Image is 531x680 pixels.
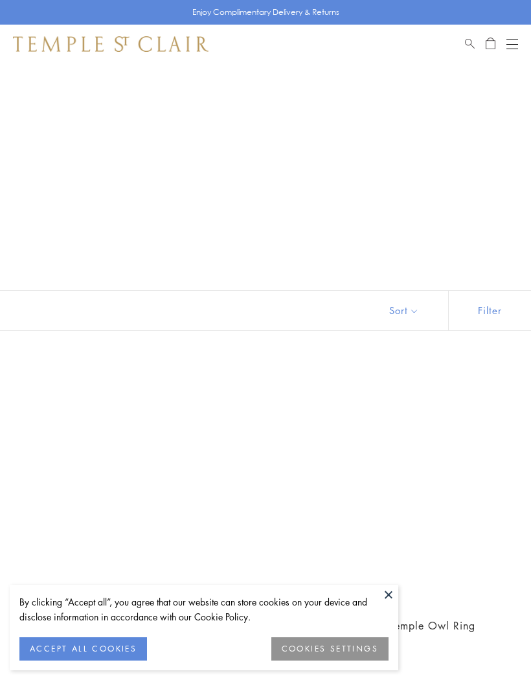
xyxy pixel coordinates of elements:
[19,595,389,624] div: By clicking “Accept all”, you agree that our website can store cookies on your device and disclos...
[13,36,209,52] img: Temple St. Clair
[486,36,495,52] a: Open Shopping Bag
[360,291,448,330] button: Show sort by
[448,291,531,330] button: Show filters
[506,36,518,52] button: Open navigation
[19,637,147,661] button: ACCEPT ALL COOKIES
[16,363,258,606] a: 18K Emerald Nocturne Owl Locket
[192,6,339,19] p: Enjoy Complimentary Delivery & Returns
[271,637,389,661] button: COOKIES SETTINGS
[273,363,515,606] a: 18K Tanzanite Temple Owl Ring
[465,36,475,52] a: Search
[466,619,518,667] iframe: Gorgias live chat messenger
